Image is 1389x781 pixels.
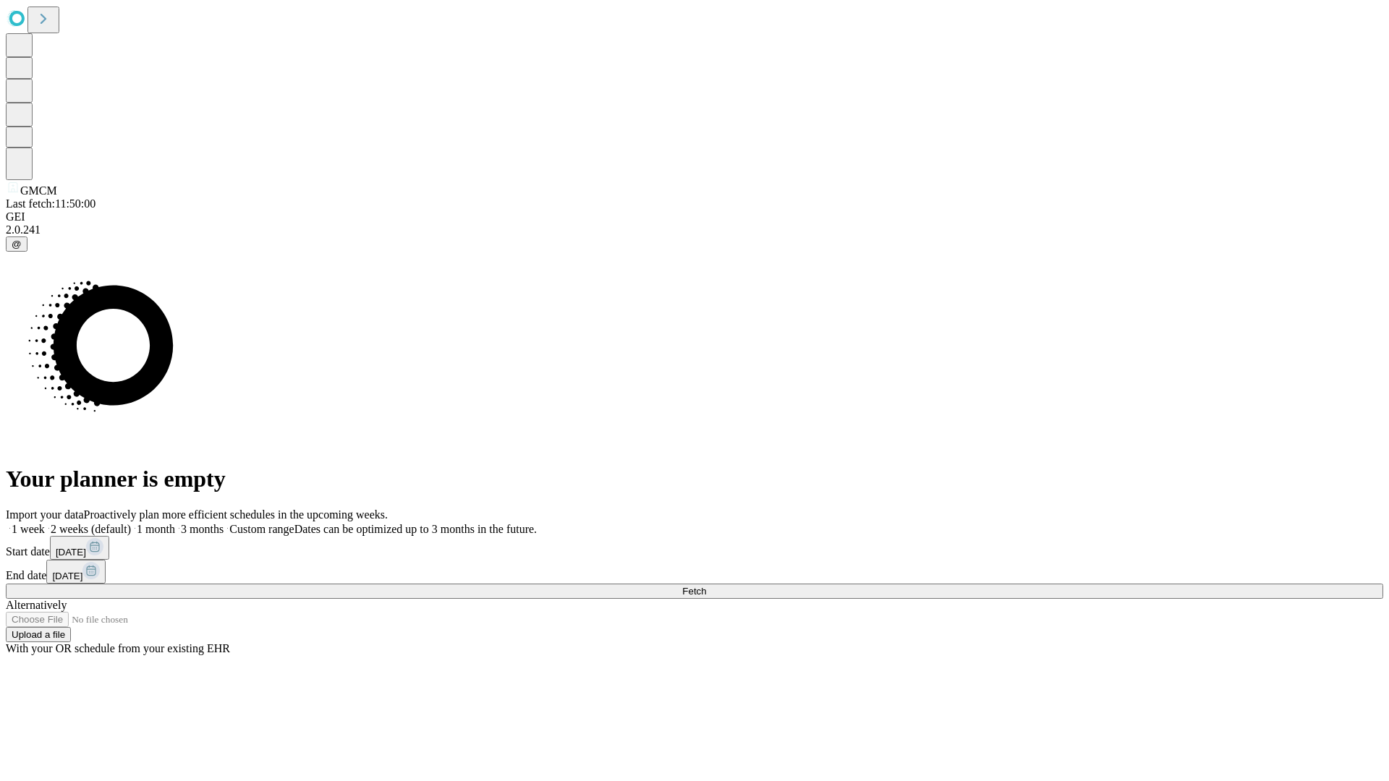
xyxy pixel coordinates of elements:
[6,627,71,642] button: Upload a file
[6,560,1383,584] div: End date
[294,523,537,535] span: Dates can be optimized up to 3 months in the future.
[6,236,27,252] button: @
[84,508,388,521] span: Proactively plan more efficient schedules in the upcoming weeks.
[682,586,706,597] span: Fetch
[6,223,1383,236] div: 2.0.241
[56,547,86,558] span: [DATE]
[12,239,22,249] span: @
[12,523,45,535] span: 1 week
[6,536,1383,560] div: Start date
[46,560,106,584] button: [DATE]
[50,536,109,560] button: [DATE]
[6,584,1383,599] button: Fetch
[181,523,224,535] span: 3 months
[52,571,82,581] span: [DATE]
[6,466,1383,492] h1: Your planner is empty
[51,523,131,535] span: 2 weeks (default)
[6,599,67,611] span: Alternatively
[6,508,84,521] span: Import your data
[6,210,1383,223] div: GEI
[229,523,294,535] span: Custom range
[20,184,57,197] span: GMCM
[6,197,95,210] span: Last fetch: 11:50:00
[6,642,230,654] span: With your OR schedule from your existing EHR
[137,523,175,535] span: 1 month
